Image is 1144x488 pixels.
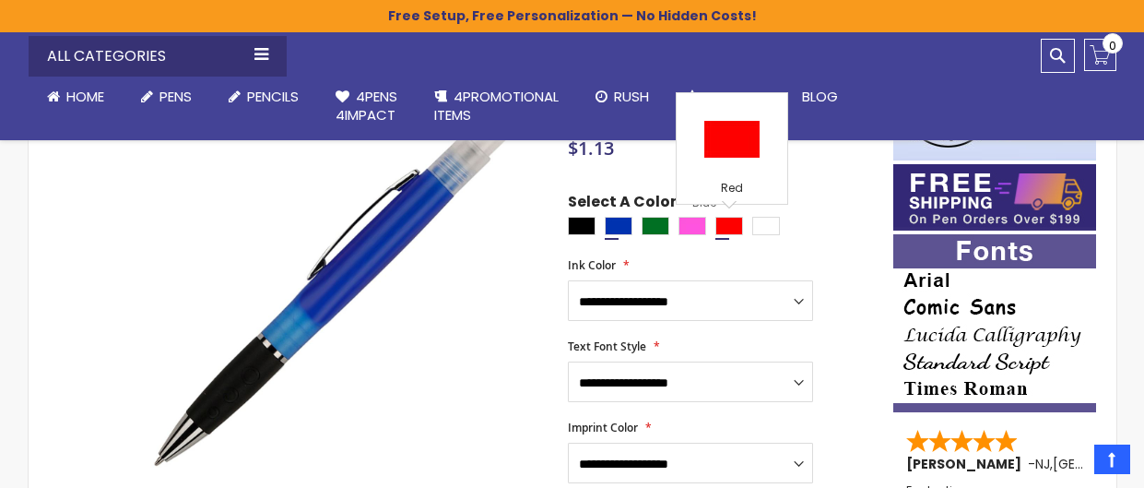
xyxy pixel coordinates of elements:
[577,77,667,117] a: Rush
[568,257,616,273] span: Ink Color
[642,217,669,235] div: Green
[802,87,838,106] span: Blog
[568,420,638,435] span: Imprint Color
[416,77,577,137] a: 4PROMOTIONALITEMS
[568,136,614,161] span: $1.13
[681,181,783,199] div: Red
[29,36,287,77] div: All Categories
[893,164,1096,231] img: Free shipping on orders over $199
[568,339,646,354] span: Text Font Style
[247,87,299,106] span: Pencils
[784,77,856,117] a: Blog
[893,234,1096,412] img: font-personalization-examples
[1084,39,1116,71] a: 0
[434,87,559,125] span: 4PROMOTIONAL ITEMS
[614,87,649,106] span: Rush
[568,192,677,217] span: Select A Color
[752,217,780,235] div: White
[159,87,192,106] span: Pens
[210,77,317,117] a: Pencils
[705,87,765,106] span: Specials
[336,87,397,125] span: 4Pens 4impact
[66,87,104,106] span: Home
[568,217,596,235] div: Black
[715,217,743,235] div: Red
[667,77,784,117] a: Specials
[605,217,632,235] div: Blue
[317,77,416,137] a: 4Pens4impact
[123,77,210,117] a: Pens
[678,217,706,235] div: Pink
[29,77,123,117] a: Home
[1109,37,1116,54] span: 0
